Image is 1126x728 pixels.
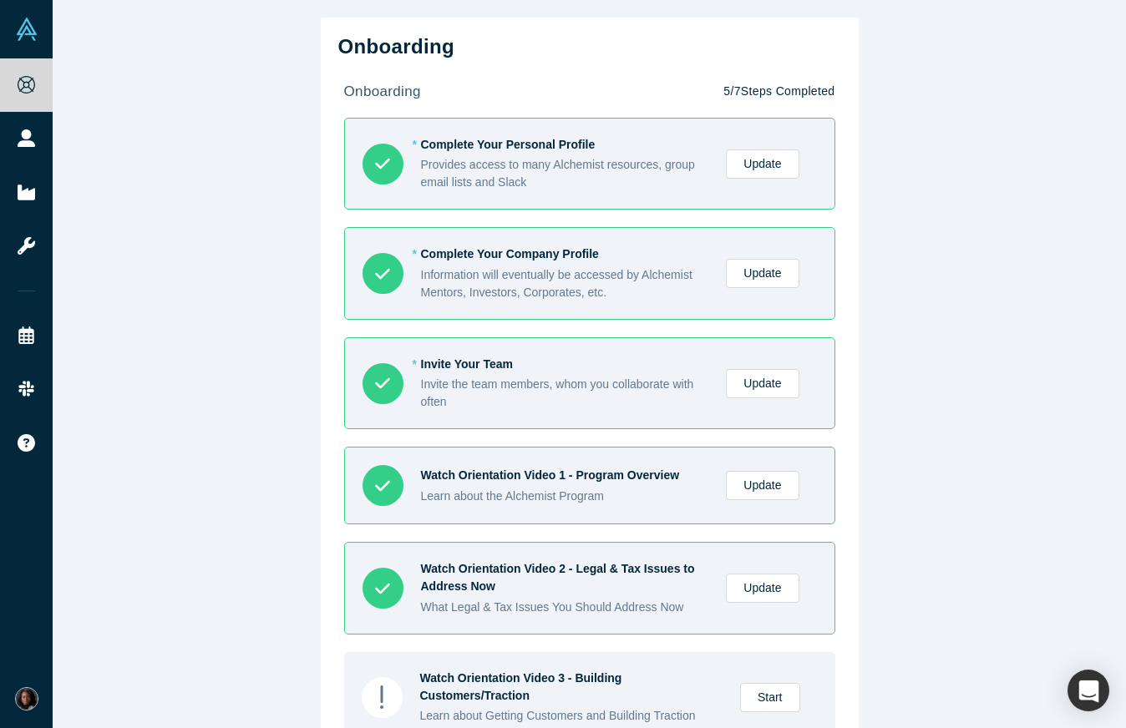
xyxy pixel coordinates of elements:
[726,149,799,179] a: Update
[420,707,723,725] div: Learn about Getting Customers and Building Traction
[421,356,709,373] div: Invite Your Team
[421,599,709,616] div: What Legal & Tax Issues You Should Address Now
[726,369,799,398] a: Update
[421,488,709,505] div: Learn about the Alchemist Program
[15,18,38,41] img: Alchemist Vault Logo
[421,560,709,595] div: Watch Orientation Video 2 - Legal & Tax Issues to Address Now
[726,471,799,500] a: Update
[421,245,709,263] div: Complete Your Company Profile
[421,136,709,154] div: Complete Your Personal Profile
[726,259,799,288] a: Update
[421,156,709,191] div: Provides access to many Alchemist resources, group email lists and Slack
[420,670,723,705] div: Watch Orientation Video 3 - Building Customers/Traction
[421,266,709,301] div: Information will eventually be accessed by Alchemist Mentors, Investors, Corporates, etc.
[338,35,841,59] h2: Onboarding
[421,376,709,411] div: Invite the team members, whom you collaborate with often
[344,83,421,99] strong: onboarding
[15,687,38,710] img: Deana Anglin PhD's Account
[723,83,834,100] p: 5 / 7 Steps Completed
[740,683,800,712] a: Start
[421,467,709,484] div: Watch Orientation Video 1 - Program Overview
[726,574,799,603] a: Update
